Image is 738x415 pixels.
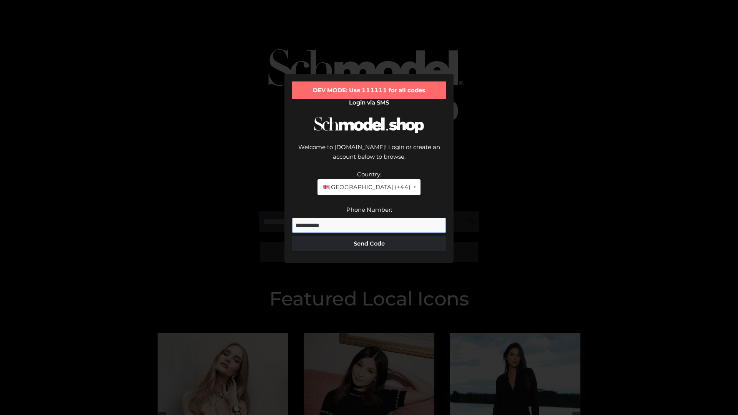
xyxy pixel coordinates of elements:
[292,99,446,106] h2: Login via SMS
[311,110,427,140] img: Schmodel Logo
[357,171,381,178] label: Country:
[292,236,446,251] button: Send Code
[322,182,410,192] span: [GEOGRAPHIC_DATA] (+44)
[346,206,392,213] label: Phone Number:
[292,81,446,99] div: DEV MODE: Use 111111 for all codes
[323,184,329,190] img: 🇬🇧
[292,142,446,169] div: Welcome to [DOMAIN_NAME]! Login or create an account below to browse.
